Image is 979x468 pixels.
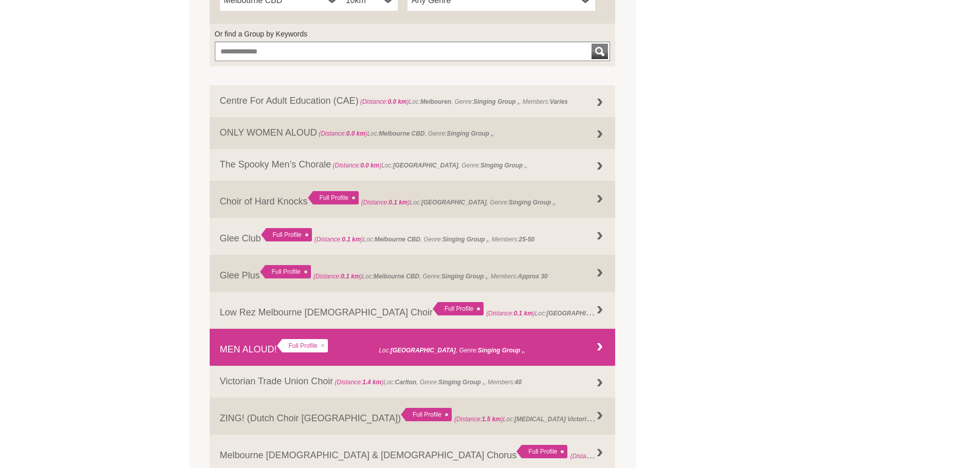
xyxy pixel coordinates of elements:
span: Loc: , Genre: , Members: [315,236,534,243]
a: Choir of Hard Knocks Full Profile (Distance:0.1 km)Loc:[GEOGRAPHIC_DATA], Genre:Singing Group ,, [210,181,616,218]
span: (Distance: ) [361,199,410,206]
strong: Melbourne CBD [379,130,424,137]
span: Loc: , Genre: , Members: [359,98,568,105]
span: (Distance: ) [313,273,362,280]
strong: [GEOGRAPHIC_DATA] [393,162,458,169]
strong: Approx 30 [518,273,548,280]
strong: [MEDICAL_DATA] Victoria, [STREET_ADDRESS][PERSON_NAME] [514,413,706,423]
strong: Varies [550,98,568,105]
div: Full Profile [308,191,359,204]
a: The Spooky Men’s Chorale (Distance:0.0 km)Loc:[GEOGRAPHIC_DATA], Genre:Singing Group ,, [210,149,616,181]
strong: 0.1 km [514,310,533,317]
strong: 0.1 km [358,347,377,354]
a: Low Rez Melbourne [DEMOGRAPHIC_DATA] Choir Full Profile (Distance:0.1 km)Loc:[GEOGRAPHIC_DATA], G... [210,292,616,329]
span: Loc: , Genre: , Members: [333,379,522,386]
strong: 0.1 km [342,236,361,243]
span: (Distance: ) [360,98,409,105]
strong: 1.4 km [362,379,381,386]
a: Glee Club Full Profile (Distance:0.1 km)Loc:Melbourne CBD, Genre:Singing Group ,, Members:25-50 [210,218,616,255]
span: (Distance: ) [315,236,363,243]
strong: 0.1 km [341,273,360,280]
span: Loc: , Genre: , Members: [313,273,548,280]
label: Or find a Group by Keywords [215,29,611,39]
span: (Distance: ) [330,347,379,354]
span: (Distance: ) [335,379,384,386]
a: ZING! (Dutch Choir [GEOGRAPHIC_DATA]) Full Profile (Distance:1.5 km)Loc:[MEDICAL_DATA] Victoria, ... [210,398,616,435]
strong: Melbourne CBD [375,236,420,243]
strong: 0.1 km [389,199,408,206]
span: (Distance: ) [333,162,382,169]
span: (Distance: ) [319,130,367,137]
strong: Melbourne CBD [374,273,419,280]
span: Loc: , Genre: , [570,450,734,460]
strong: Melbouren [420,98,451,105]
strong: Singing Group , [442,236,488,243]
span: Loc: , Genre: , [361,199,557,206]
strong: Singing Group , [509,199,555,206]
strong: Singing Group , [478,347,524,354]
a: MEN ALOUD! Full Profile (Distance:0.1 km)Loc:[GEOGRAPHIC_DATA], Genre:Singing Group ,, [210,329,616,366]
strong: 1.5 km [482,416,501,423]
div: Full Profile [401,408,452,421]
strong: Carlton [395,379,417,386]
strong: [GEOGRAPHIC_DATA] [391,347,456,354]
strong: 25-50 [519,236,534,243]
span: Loc: , Genre: , Members: [486,307,717,317]
div: Full Profile [433,302,484,315]
strong: Singing Group , [447,130,492,137]
strong: [GEOGRAPHIC_DATA] [546,307,612,317]
a: ONLY WOMEN ALOUD (Distance:0.0 km)Loc:Melbourne CBD, Genre:Singing Group ,, [210,117,616,149]
span: (Distance: ) [570,450,619,460]
strong: 0.0 km [346,130,365,137]
span: Loc: , Genre: , [454,413,775,423]
strong: 40 [515,379,522,386]
div: Full Profile [516,445,567,458]
strong: [GEOGRAPHIC_DATA] [421,199,487,206]
span: Loc: , Genre: , [331,162,528,169]
strong: 0.0 km [387,98,407,105]
div: Full Profile [277,339,328,352]
span: Loc: , Genre: , [317,130,494,137]
strong: Singing Group , [481,162,526,169]
strong: Singing Group , [438,379,484,386]
a: Centre For Adult Education (CAE) (Distance:0.0 km)Loc:Melbouren, Genre:Singing Group ,, Members:V... [210,85,616,117]
span: (Distance: ) [486,310,535,317]
div: Full Profile [261,228,312,241]
strong: Singing Group , [441,273,487,280]
span: Loc: , Genre: , [330,347,526,354]
a: Glee Plus Full Profile (Distance:0.1 km)Loc:Melbourne CBD, Genre:Singing Group ,, Members:Approx 30 [210,255,616,292]
a: Victorian Trade Union Choir (Distance:1.4 km)Loc:Carlton, Genre:Singing Group ,, Members:40 [210,366,616,398]
span: (Distance: ) [454,416,503,423]
strong: Singing Group , [473,98,519,105]
strong: 0.0 km [360,162,379,169]
div: Full Profile [260,265,311,278]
